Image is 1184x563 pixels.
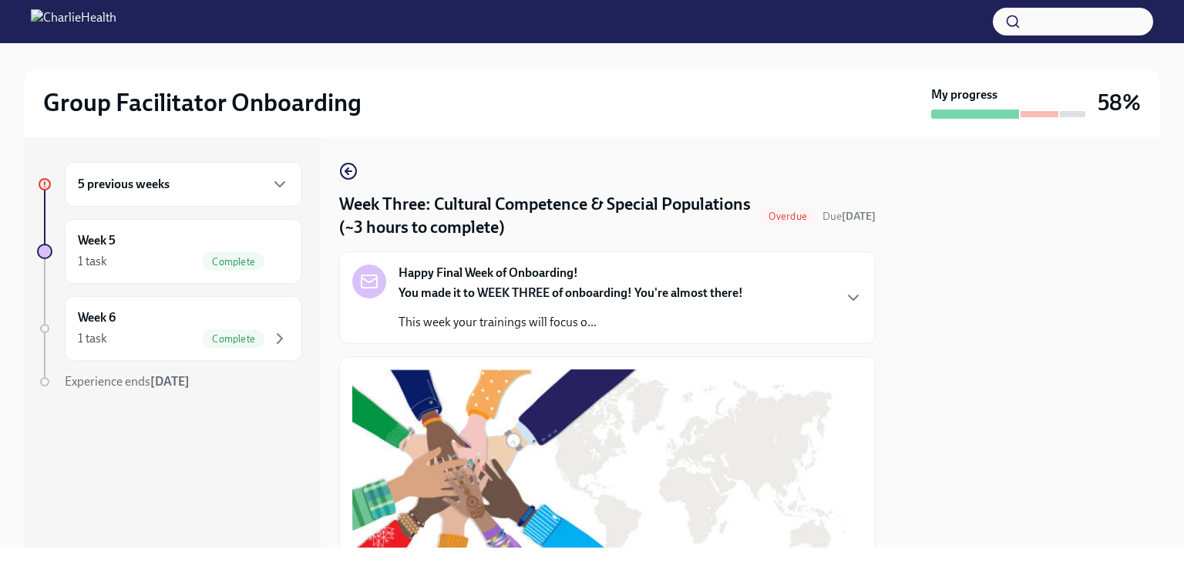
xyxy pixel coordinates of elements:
[1098,89,1141,116] h3: 58%
[931,86,997,103] strong: My progress
[399,314,743,331] p: This week your trainings will focus o...
[203,333,264,345] span: Complete
[822,209,876,224] span: September 23rd, 2025 10:00
[37,219,302,284] a: Week 51 taskComplete
[78,176,170,193] h6: 5 previous weeks
[842,210,876,223] strong: [DATE]
[150,374,190,389] strong: [DATE]
[78,232,116,249] h6: Week 5
[78,330,107,347] div: 1 task
[78,253,107,270] div: 1 task
[43,87,362,118] h2: Group Facilitator Onboarding
[78,309,116,326] h6: Week 6
[399,265,578,281] strong: Happy Final Week of Onboarding!
[399,285,743,300] strong: You made it to WEEK THREE of onboarding! You're almost there!
[759,211,816,222] span: Overdue
[203,256,264,268] span: Complete
[31,9,116,34] img: CharlieHealth
[822,210,876,223] span: Due
[339,193,753,239] h4: Week Three: Cultural Competence & Special Populations (~3 hours to complete)
[37,296,302,361] a: Week 61 taskComplete
[65,162,302,207] div: 5 previous weeks
[65,374,190,389] span: Experience ends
